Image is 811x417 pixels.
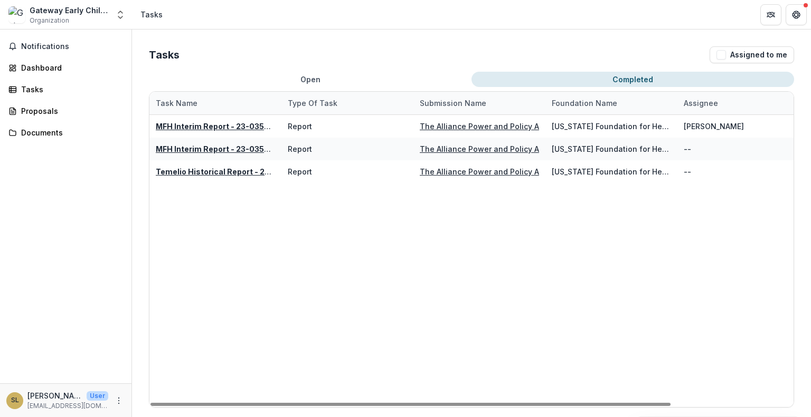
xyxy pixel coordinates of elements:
div: Foundation Name [545,92,677,114]
p: [PERSON_NAME] [27,390,82,401]
div: Task Name [149,98,204,109]
a: The Alliance Power and Policy Action (PPAG) [420,167,584,176]
a: Dashboard [4,59,127,76]
div: Assignee [677,92,809,114]
div: Gateway Early Childhood Alliance [30,5,109,16]
div: Report [288,143,312,154]
div: Type of Task [281,98,344,109]
a: The Alliance Power and Policy Action (PPAG) [420,122,584,131]
div: [US_STATE] Foundation for Health [552,166,671,177]
div: Submission Name [413,98,493,109]
div: Foundation Name [545,98,624,109]
button: Partners [760,4,781,25]
div: -- [684,166,691,177]
p: [EMAIL_ADDRESS][DOMAIN_NAME] [27,401,108,411]
div: Proposals [21,105,119,117]
h2: Tasks [149,49,180,61]
div: Task Name [149,92,281,114]
div: Type of Task [281,92,413,114]
a: Temelio Historical Report - 23-0356-OF-24 [156,167,320,176]
div: [US_STATE] Foundation for Health [552,121,671,132]
nav: breadcrumb [136,7,167,22]
div: Assignee [677,98,724,109]
div: [PERSON_NAME] [684,121,744,132]
div: Documents [21,127,119,138]
div: Submission Name [413,92,545,114]
button: Open [149,72,471,87]
div: Tasks [140,9,163,20]
button: Assigned to me [710,46,794,63]
div: Tasks [21,84,119,95]
a: Proposals [4,102,127,120]
div: Steffani Lautenschlager [11,397,19,404]
div: [US_STATE] Foundation for Health [552,143,671,154]
img: Gateway Early Childhood Alliance [8,6,25,23]
div: Dashboard [21,62,119,73]
button: More [112,394,125,407]
button: Open entity switcher [113,4,128,25]
button: Notifications [4,38,127,55]
div: Report [288,121,312,132]
a: MFH Interim Report - 23-0356-OF-24 [156,122,297,131]
span: Notifications [21,42,123,51]
a: Documents [4,124,127,141]
div: -- [684,143,691,154]
button: Completed [471,72,794,87]
a: Tasks [4,81,127,98]
a: The Alliance Power and Policy Action (PPAG) [420,144,584,153]
p: User [87,391,108,401]
div: Report [288,166,312,177]
span: Organization [30,16,69,25]
a: MFH Interim Report - 23-0356-OF-24 [156,144,297,153]
button: Get Help [786,4,807,25]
